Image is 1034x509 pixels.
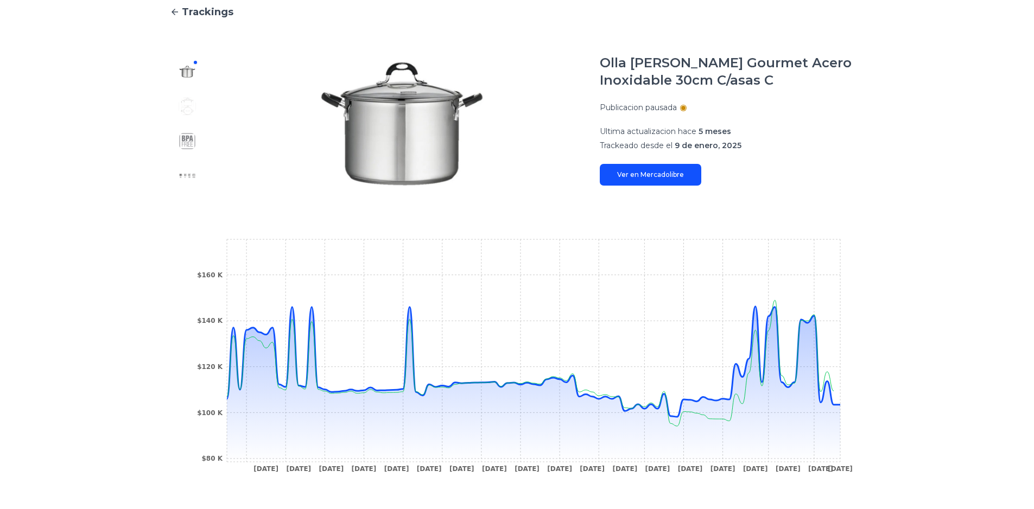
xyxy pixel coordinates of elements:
[197,409,223,417] tspan: $100 K
[808,465,833,473] tspan: [DATE]
[710,465,735,473] tspan: [DATE]
[179,98,196,115] img: Olla Alta Tramontina Gourmet Acero Inoxidable 30cm C/asas C
[170,4,865,20] a: Trackings
[828,465,853,473] tspan: [DATE]
[580,465,605,473] tspan: [DATE]
[197,363,223,371] tspan: $120 K
[677,465,702,473] tspan: [DATE]
[600,126,696,136] span: Ultima actualizacion hace
[384,465,409,473] tspan: [DATE]
[179,63,196,80] img: Olla Alta Tramontina Gourmet Acero Inoxidable 30cm C/asas C
[179,132,196,150] img: Olla Alta Tramontina Gourmet Acero Inoxidable 30cm C/asas C
[547,465,572,473] tspan: [DATE]
[253,465,278,473] tspan: [DATE]
[201,455,223,462] tspan: $80 K
[600,102,677,113] p: Publicacion pausada
[351,465,376,473] tspan: [DATE]
[612,465,637,473] tspan: [DATE]
[600,164,701,186] a: Ver en Mercadolibre
[179,167,196,184] img: Olla Alta Tramontina Gourmet Acero Inoxidable 30cm C/asas C
[743,465,767,473] tspan: [DATE]
[226,54,578,193] img: Olla Alta Tramontina Gourmet Acero Inoxidable 30cm C/asas C
[449,465,474,473] tspan: [DATE]
[416,465,441,473] tspan: [DATE]
[286,465,311,473] tspan: [DATE]
[515,465,540,473] tspan: [DATE]
[675,141,741,150] span: 9 de enero, 2025
[600,54,865,89] h1: Olla [PERSON_NAME] Gourmet Acero Inoxidable 30cm C/asas C
[482,465,507,473] tspan: [DATE]
[699,126,731,136] span: 5 meses
[182,4,233,20] span: Trackings
[197,317,223,325] tspan: $140 K
[600,141,673,150] span: Trackeado desde el
[645,465,670,473] tspan: [DATE]
[775,465,800,473] tspan: [DATE]
[319,465,344,473] tspan: [DATE]
[197,271,223,279] tspan: $160 K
